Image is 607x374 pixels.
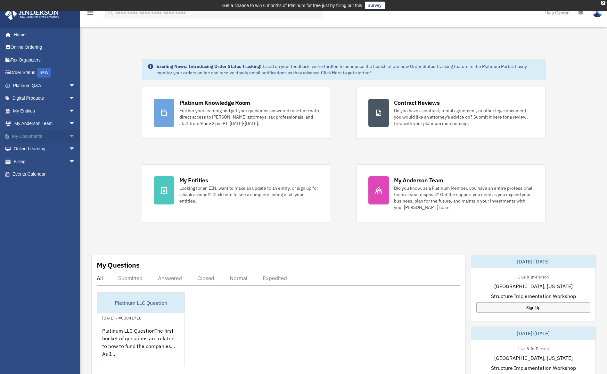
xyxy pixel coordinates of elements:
div: Looking for an EIN, want to make an update to an entity, or sign up for a bank account? Click her... [179,185,319,204]
span: arrow_drop_down [69,79,82,92]
div: [DATE] - #00041718 [97,314,147,321]
span: arrow_drop_down [69,143,82,156]
i: menu [86,9,94,17]
span: Structure Implementation Workshop [491,292,576,300]
a: Events Calendar [4,168,85,181]
div: close [601,1,605,5]
i: search [107,9,114,16]
a: Home [4,28,82,41]
a: My Anderson Teamarrow_drop_down [4,117,85,130]
a: Click Here to get started! [321,70,371,76]
div: Contract Reviews [394,99,440,107]
div: [DATE]-[DATE] [471,327,595,340]
a: Platinum Q&Aarrow_drop_down [4,79,85,92]
div: Platinum LLC Question [97,293,185,313]
span: arrow_drop_down [69,155,82,168]
div: My Anderson Team [394,176,443,184]
div: My Questions [97,260,140,270]
div: NEW [37,68,51,78]
a: Digital Productsarrow_drop_down [4,92,85,105]
div: Do you have a contract, rental agreement, or other legal document you would like an attorney's ad... [394,107,534,127]
div: Normal [230,275,247,281]
a: Order StatusNEW [4,66,85,79]
a: menu [86,11,94,17]
div: Based on your feedback, we're thrilled to announce the launch of our new Order Status Tracking fe... [156,63,540,76]
span: arrow_drop_down [69,130,82,143]
div: Closed [197,275,214,281]
span: arrow_drop_down [69,117,82,130]
a: My Entities Looking for an EIN, want to make an update to an entity, or sign up for a bank accoun... [142,164,331,222]
span: [GEOGRAPHIC_DATA], [US_STATE] [494,354,573,362]
a: survey [365,2,385,9]
a: My Entitiesarrow_drop_down [4,104,85,117]
div: Did you know, as a Platinum Member, you have an entire professional team at your disposal? Get th... [394,185,534,211]
a: Tax Organizers [4,54,85,66]
div: Answered [158,275,182,281]
strong: Exciting News: Introducing Order Status Tracking! [156,63,261,69]
div: Submitted [118,275,143,281]
a: Online Ordering [4,41,85,54]
span: arrow_drop_down [69,92,82,105]
a: My Anderson Team Did you know, as a Platinum Member, you have an entire professional team at your... [357,164,545,222]
span: arrow_drop_down [69,104,82,118]
div: Platinum Knowledge Room [179,99,250,107]
a: Billingarrow_drop_down [4,155,85,168]
div: Get a chance to win 6 months of Platinum for free just by filling out this [222,2,362,9]
div: All [97,275,103,281]
a: Contract Reviews Do you have a contract, rental agreement, or other legal document you would like... [357,87,545,139]
span: Structure Implementation Workshop [491,364,576,372]
div: Platinum LLC QuestionThe first bucket of questions are related to how to fund the companies... As... [97,322,185,372]
a: Sign Up [476,302,590,313]
div: Live & In-Person [513,273,554,280]
div: Live & In-Person [513,345,554,352]
div: Expedited [263,275,287,281]
a: Online Learningarrow_drop_down [4,143,85,155]
div: [DATE]-[DATE] [471,255,595,268]
a: Platinum LLC Question[DATE] - #00041718Platinum LLC QuestionThe first bucket of questions are rel... [97,292,185,366]
a: My Documentsarrow_drop_down [4,130,85,143]
img: User Pic [593,8,602,17]
div: My Entities [179,176,208,184]
a: Platinum Knowledge Room Further your learning and get your questions answered real-time with dire... [142,87,331,139]
img: Anderson Advisors Platinum Portal [3,8,61,20]
span: [GEOGRAPHIC_DATA], [US_STATE] [494,282,573,290]
div: Further your learning and get your questions answered real-time with direct access to [PERSON_NAM... [179,107,319,127]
